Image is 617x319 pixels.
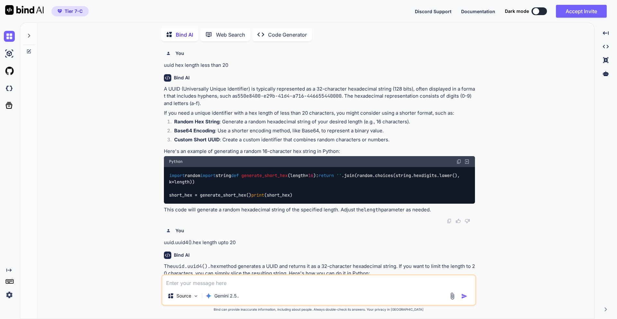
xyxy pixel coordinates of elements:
[164,85,475,107] p: A UUID (Universally Unique Identifier) is typically represented as a 32-character hexadecimal str...
[205,293,212,299] img: Gemini 2.5 Pro
[456,159,461,164] img: copy
[164,206,475,214] p: This code will generate a random hexadecimal string of the specified length. Adjust the parameter...
[4,66,15,76] img: githubLight
[176,31,193,39] p: Bind AI
[449,292,456,300] img: attachment
[169,173,185,178] span: import
[318,173,334,178] span: return
[461,9,495,14] span: Documentation
[5,5,44,15] img: Bind AI
[237,93,342,99] code: 550e8400-e29b-41d4-a716-446655440000
[175,50,184,57] h6: You
[415,8,452,15] button: Discord Support
[415,9,452,14] span: Discord Support
[251,192,264,198] span: print
[169,172,462,199] code: random string ( ): .join(random.choices(string.hexdigits.lower(), k=length)) short_hex = generate...
[169,118,475,127] li: : Generate a random hexadecimal string of your desired length (e.g., 16 characters).
[4,83,15,94] img: darkCloudIdeIcon
[169,136,475,145] li: : Create a custom identifier that combines random characters or numbers.
[216,31,245,39] p: Web Search
[164,148,475,155] p: Here's an example of generating a random 16-character hex string in Python:
[51,6,89,16] button: premiumTier 7-C
[174,128,215,134] strong: Base64 Encoding
[175,227,184,234] h6: You
[556,5,607,18] button: Accept Invite
[193,293,199,299] img: Pick Models
[364,207,381,213] code: length
[465,218,470,224] img: dislike
[65,8,83,14] span: Tier 7-C
[461,8,495,15] button: Documentation
[456,218,461,224] img: like
[461,293,468,299] img: icon
[174,252,190,258] h6: Bind AI
[336,173,342,178] span: ''
[164,263,475,277] p: The method generates a UUID and returns it as a 32-character hexadecimal string. If you want to l...
[161,307,476,312] p: Bind can provide inaccurate information, including about people. Always double-check its answers....
[290,173,313,178] span: length=
[200,173,216,178] span: import
[169,159,183,164] span: Python
[505,8,529,14] span: Dark mode
[174,75,190,81] h6: Bind AI
[174,119,219,125] strong: Random Hex String
[447,218,452,224] img: copy
[174,137,220,143] strong: Custom Short UUID
[176,293,191,299] p: Source
[164,239,475,246] p: uuid.uuid4().hex length upto 20
[4,31,15,42] img: chat
[169,127,475,136] li: : Use a shorter encoding method, like Base64, to represent a binary value.
[268,31,307,39] p: Code Generator
[464,159,470,164] img: Open in Browser
[173,263,219,270] code: uuid.uuid4().hex
[308,173,313,178] span: 16
[214,293,239,299] p: Gemini 2.5..
[4,289,15,300] img: settings
[58,9,62,13] img: premium
[164,62,475,69] p: uuid hex length less than 20
[241,173,288,178] span: generate_short_hex
[164,110,475,117] p: If you need a unique identifier with a hex length of less than 20 characters, you might consider ...
[4,48,15,59] img: ai-studio
[231,173,239,178] span: def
